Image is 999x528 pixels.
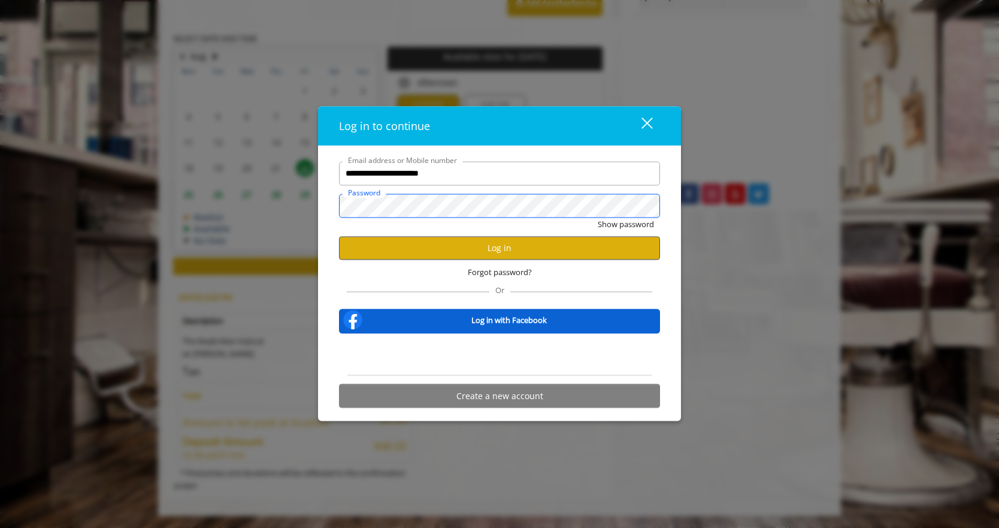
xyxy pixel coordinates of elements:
iframe: Sign in with Google Button [439,342,561,368]
button: Log in [339,236,660,260]
button: Create a new account [339,384,660,408]
input: Password [339,194,660,218]
button: Show password [598,218,654,230]
label: Password [342,186,386,198]
div: close dialog [628,117,652,135]
span: Forgot password? [468,265,532,278]
label: Email address or Mobile number [342,154,463,165]
span: Or [489,285,510,295]
img: facebook-logo [341,308,365,332]
span: Log in to continue [339,118,430,132]
b: Log in with Facebook [471,314,547,327]
input: Email address or Mobile number [339,161,660,185]
button: close dialog [619,113,660,138]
